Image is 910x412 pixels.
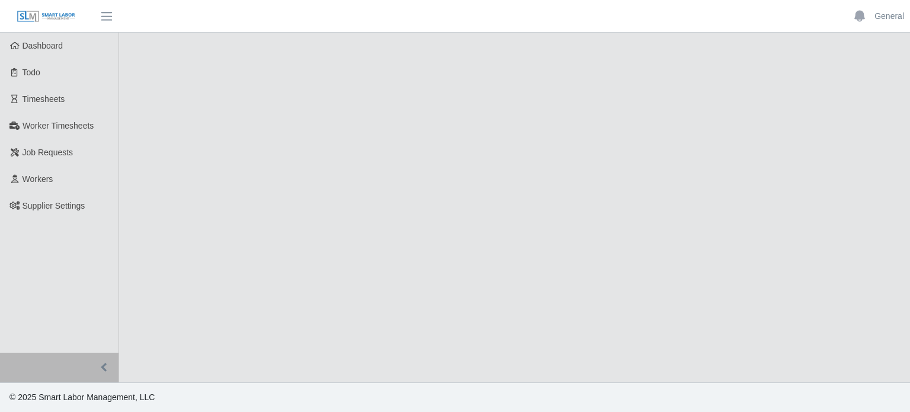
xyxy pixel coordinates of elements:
img: SLM Logo [17,10,76,23]
a: General [874,10,904,23]
span: Job Requests [23,148,73,157]
span: Timesheets [23,94,65,104]
span: Worker Timesheets [23,121,94,130]
span: Supplier Settings [23,201,85,210]
span: Dashboard [23,41,63,50]
span: © 2025 Smart Labor Management, LLC [9,392,155,402]
span: Todo [23,68,40,77]
span: Workers [23,174,53,184]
